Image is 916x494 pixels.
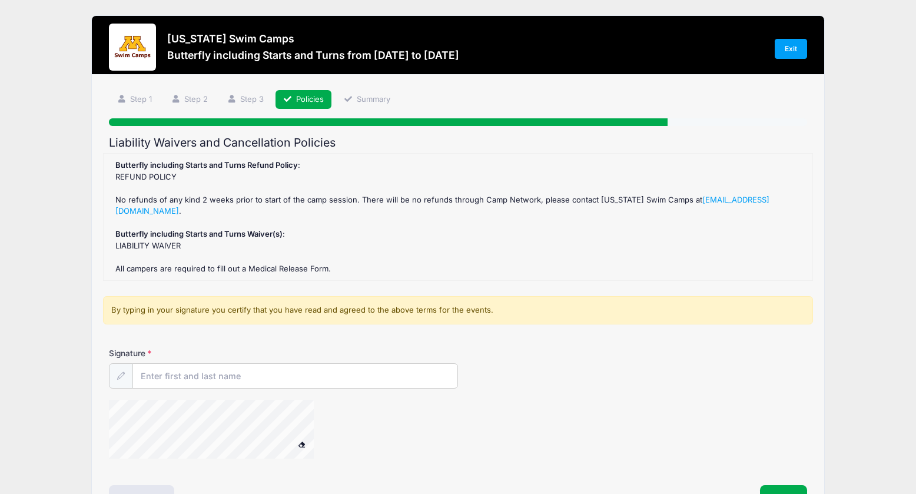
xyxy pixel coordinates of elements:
strong: Butterfly including Starts and Turns Refund Policy [115,160,298,170]
a: Exit [775,39,808,59]
input: Enter first and last name [132,363,458,389]
a: Step 3 [219,90,271,110]
strong: Butterfly including Starts and Turns Waiver(s) [115,229,283,238]
div: By typing in your signature you certify that you have read and agreed to the above terms for the ... [103,296,813,324]
a: Step 2 [163,90,215,110]
a: Policies [276,90,332,110]
label: Signature [109,347,284,359]
div: : REFUND POLICY No refunds of any kind 2 weeks prior to start of the camp session. There will be ... [109,160,807,274]
a: Summary [336,90,398,110]
h3: [US_STATE] Swim Camps [167,32,459,45]
h3: Butterfly including Starts and Turns from [DATE] to [DATE] [167,49,459,61]
h2: Liability Waivers and Cancellation Policies [109,136,807,150]
a: Step 1 [109,90,160,110]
